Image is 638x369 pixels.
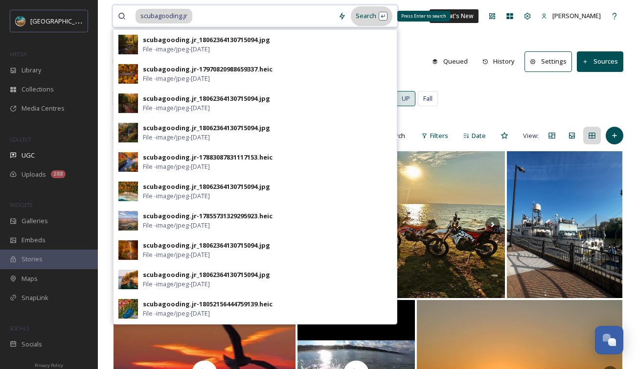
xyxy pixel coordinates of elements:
span: Date [472,131,486,140]
img: 30ebe2ac-619b-4e0f-b804-5ccae760d893.jpg [118,35,138,54]
button: Settings [524,51,572,71]
img: 4607e48b-a8ef-4f5d-b90f-dab7f0d23758.jpg [118,211,138,231]
div: scubagooding.jr_18062364130715094.jpg [143,182,270,191]
span: File - image/jpeg - [DATE] [143,309,210,318]
span: File - image/jpeg - [DATE] [143,191,210,201]
div: 288 [51,170,66,178]
span: File - image/jpeg - [DATE] [143,103,210,113]
span: SOCIALS [10,324,29,332]
div: scubagooding.jr_18062364130715094.jpg [143,35,270,45]
span: scubagooding.jr [136,9,192,23]
span: File - image/jpeg - [DATE] [143,45,210,54]
a: What's New [430,9,478,23]
div: Search [351,6,392,25]
img: 46a37505-8352-4de0-a5b3-a92f66011e05.jpg [118,64,138,84]
button: Sources [577,51,623,71]
img: 57b70f1a-1d31-425e-9360-272959de901f.jpg [118,240,138,260]
div: scubagooding.jr_18062364130715094.jpg [143,94,270,103]
span: [PERSON_NAME] [552,11,601,20]
span: Fall [423,94,433,103]
div: scubagooding.jr_18062364130715094.jpg [143,270,270,279]
span: MEDIA [10,50,27,58]
a: Queued [427,52,478,71]
div: scubagooding.jr-17970820988659337.heic [143,65,273,74]
img: e0da6216-3855-4e7b-968a-68711918cad4.jpg [118,152,138,172]
img: 81b47695-2e58-479b-8785-2999854cc9c4.jpg [118,123,138,142]
span: File - image/jpeg - [DATE] [143,221,210,230]
button: Open Chat [595,326,623,354]
span: File - image/jpeg - [DATE] [143,74,210,83]
div: scubagooding.jr-17883087831117153.heic [143,153,273,162]
img: Crossed the U.P. of Michigan almost entirely on dirt by connecting different trails—- made for a ... [381,151,504,298]
span: View: [523,131,539,140]
span: Library [22,66,41,75]
span: UP [402,94,410,103]
a: History [478,52,525,71]
div: scubagooding.jr-17855731329295923.heic [143,211,273,221]
span: UGC [22,151,35,160]
span: File - image/jpeg - [DATE] [143,133,210,142]
div: scubagooding.jr_18062364130715094.jpg [143,123,270,133]
span: File - image/jpeg - [DATE] [143,250,210,259]
button: History [478,52,520,71]
span: Privacy Policy [35,362,63,369]
span: Collections [22,85,54,94]
img: af5ed159-0bd3-46e2-8701-7c513cbe74b7.jpg [118,93,138,113]
button: Queued [427,52,473,71]
img: eb79d96c-56ac-4ef3-b228-0bdae0ce8ea5.jpg [118,182,138,201]
span: 32.1k posts [113,131,144,140]
a: Settings [524,51,577,71]
a: [PERSON_NAME] [536,6,606,25]
span: COLLECT [10,136,31,143]
img: 94847499-2443-4113-81cd-74c4d3d14f0e.jpg [118,299,138,319]
span: File - image/jpeg - [DATE] [143,162,210,171]
img: 4c2c2f9b-b9d1-43bf-a61c-3f42cfb3587e.jpg [118,270,138,289]
span: Maps [22,274,38,283]
span: File - image/jpeg - [DATE] [143,279,210,289]
span: SnapLink [22,293,48,302]
span: Filters [430,131,448,140]
span: Uploads [22,170,46,179]
span: [GEOGRAPHIC_DATA][US_STATE] [30,16,126,25]
span: Galleries [22,216,48,226]
img: Look who’s in port! 🚢 The epagov R/V Lake Guardian—the largest research vessel on the Great Lakes... [507,151,622,298]
span: WIDGETS [10,201,32,208]
span: Socials [22,340,42,349]
div: scubagooding.jr_18062364130715094.jpg [143,241,270,250]
span: Media Centres [22,104,65,113]
div: Press Enter to search [397,11,450,22]
div: scubagooding.jr-18052156444759139.heic [143,300,273,309]
img: Snapsea%20Profile.jpg [16,16,25,26]
span: Stories [22,254,43,264]
span: Embeds [22,235,46,245]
